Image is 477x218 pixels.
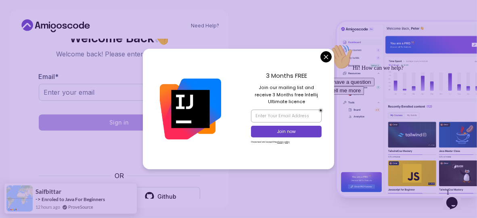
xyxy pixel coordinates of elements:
a: Need Help? [191,23,219,29]
iframe: chat widget [324,41,469,182]
span: 12 hours ago [36,203,60,210]
iframe: Widget containing checkbox for hCaptcha security challenge [59,135,180,166]
button: I have a question [3,37,51,46]
img: Amigoscode Dashboard [337,22,477,196]
input: Enter your email [39,84,200,101]
div: Github [158,193,177,201]
div: Sign in [110,118,129,127]
img: :wave: [3,3,29,29]
img: provesource social proof notification image [6,185,33,212]
button: Sign in [39,114,200,131]
span: saifbittar [36,188,61,195]
a: ProveSource [68,203,93,210]
span: Hi! How can we help? [3,24,80,30]
p: Welcome back! Please enter your details. [39,49,200,59]
a: Home link [19,19,92,32]
a: Enroled to Java For Beginners [42,196,105,202]
span: -> [36,196,41,202]
button: Tell me more [3,46,40,54]
label: Email * [39,73,59,81]
p: OR [115,171,124,181]
iframe: chat widget [443,186,469,210]
h2: Welcome Back [39,31,200,44]
div: 👋Hi! How can we help?I have a questionTell me more [3,3,149,54]
button: Github [121,187,200,206]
